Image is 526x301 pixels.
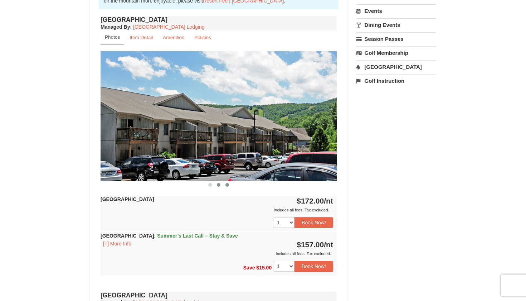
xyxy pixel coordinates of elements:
[125,30,157,44] a: Item Detail
[324,197,333,205] span: /nt
[101,240,134,248] button: [+] More Info
[297,240,324,249] span: $157.00
[163,35,184,40] small: Amenities
[356,4,436,18] a: Events
[133,24,204,30] a: [GEOGRAPHIC_DATA] Lodging
[356,32,436,46] a: Season Passes
[101,16,337,23] h4: [GEOGRAPHIC_DATA]
[101,24,132,30] strong: :
[101,206,333,214] div: Includes all fees. Tax excluded.
[101,292,337,299] h4: [GEOGRAPHIC_DATA]
[158,30,189,44] a: Amenities
[356,74,436,87] a: Golf Instruction
[154,233,156,239] span: :
[294,217,333,228] button: Book Now!
[194,35,211,40] small: Policies
[101,233,238,239] strong: [GEOGRAPHIC_DATA]
[294,261,333,272] button: Book Now!
[105,34,120,40] small: Photos
[101,30,124,44] a: Photos
[101,24,130,30] span: Managed By
[101,196,154,202] strong: [GEOGRAPHIC_DATA]
[190,30,216,44] a: Policies
[356,60,436,73] a: [GEOGRAPHIC_DATA]
[101,250,333,257] div: Includes all fees. Tax excluded.
[356,18,436,32] a: Dining Events
[324,240,333,249] span: /nt
[356,46,436,59] a: Golf Membership
[101,51,337,181] img: 18876286-35-ea1e1ee8.jpg
[130,35,153,40] small: Item Detail
[243,265,255,271] span: Save
[157,233,238,239] span: Summer’s Last Call – Stay & Save
[256,265,272,271] span: $15.00
[297,197,333,205] strong: $172.00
